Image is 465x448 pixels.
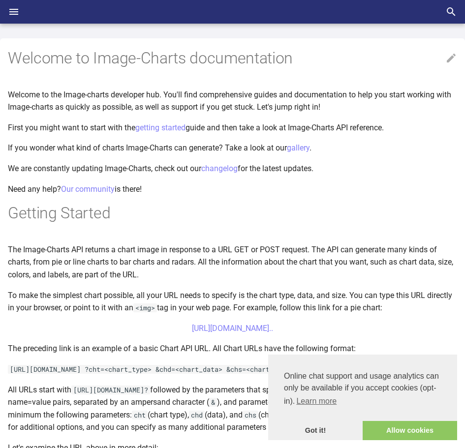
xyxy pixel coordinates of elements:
code: [URL][DOMAIN_NAME] ?cht=<chart_type> &chd=<chart_data> &chs=<chart_size> &...additional_parameter... [8,365,409,374]
a: gallery [287,143,310,152]
code: & [209,398,217,407]
p: The Image-Charts API returns a chart image in response to a URL GET or POST request. The API can ... [8,243,457,281]
p: To make the simplest chart possible, all your URL needs to specify is the chart type, data, and s... [8,289,457,314]
code: chs [243,411,258,419]
a: [URL][DOMAIN_NAME].. [192,324,273,333]
a: getting started [135,123,186,132]
p: If you wonder what kind of charts Image-Charts can generate? Take a look at our . [8,142,457,154]
h1: Getting Started [8,203,457,224]
h1: Welcome to Image-Charts documentation [8,48,457,69]
div: cookieconsent [268,355,457,440]
code: chd [189,411,205,419]
code: [URL][DOMAIN_NAME]? [71,386,150,394]
p: All URLs start with followed by the parameters that specify chart data and appearance. Parameters... [8,384,457,434]
p: The preceding link is an example of a basic Chart API URL. All Chart URLs have the following format: [8,342,457,355]
a: changelog [201,164,238,173]
span: Online chat support and usage analytics can only be available if you accept cookies (opt-in). [284,370,441,409]
p: Welcome to the Image-charts developer hub. You'll find comprehensive guides and documentation to ... [8,89,457,114]
a: Our community [61,184,115,194]
a: learn more about cookies [295,394,338,409]
p: First you might want to start with the guide and then take a look at Image-Charts API reference. [8,121,457,134]
a: allow cookies [363,421,457,441]
a: dismiss cookie message [268,421,363,441]
p: Need any help? is there! [8,183,457,196]
code: cht [132,411,148,419]
p: We are constantly updating Image-Charts, check out our for the latest updates. [8,162,457,175]
code: <img> [133,303,157,312]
